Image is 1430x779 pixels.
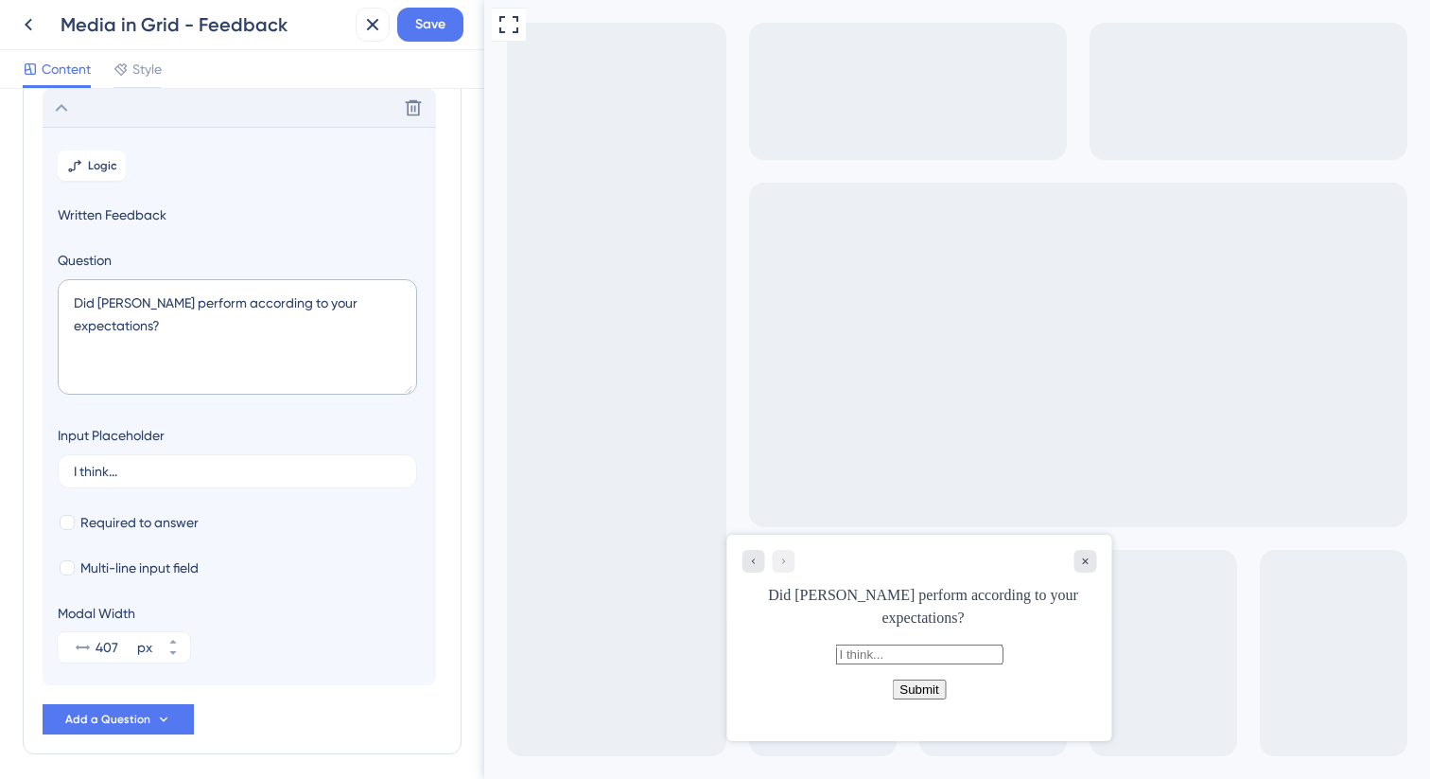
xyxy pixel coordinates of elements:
[58,279,417,395] textarea: Did [PERSON_NAME] perform according to your expectations?
[65,712,150,727] span: Add a Question
[415,13,445,36] span: Save
[156,632,190,647] button: px
[137,636,152,659] div: px
[58,424,165,447] div: Input Placeholder
[58,602,190,625] div: Modal Width
[243,535,628,741] iframe: UserGuiding Survey
[43,704,194,735] button: Add a Question
[80,511,199,534] span: Required to answer
[58,204,421,226] span: Written Feedback
[74,465,401,478] input: Type a placeholder
[88,158,117,173] span: Logic
[42,58,91,80] span: Content
[61,11,348,38] div: Media in Grid - Feedback
[397,8,463,42] button: Save
[156,647,190,663] button: px
[132,58,162,80] span: Style
[80,557,199,579] span: Multi-line input field
[96,636,133,659] input: px
[58,150,126,181] button: Logic
[58,249,421,272] label: Question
